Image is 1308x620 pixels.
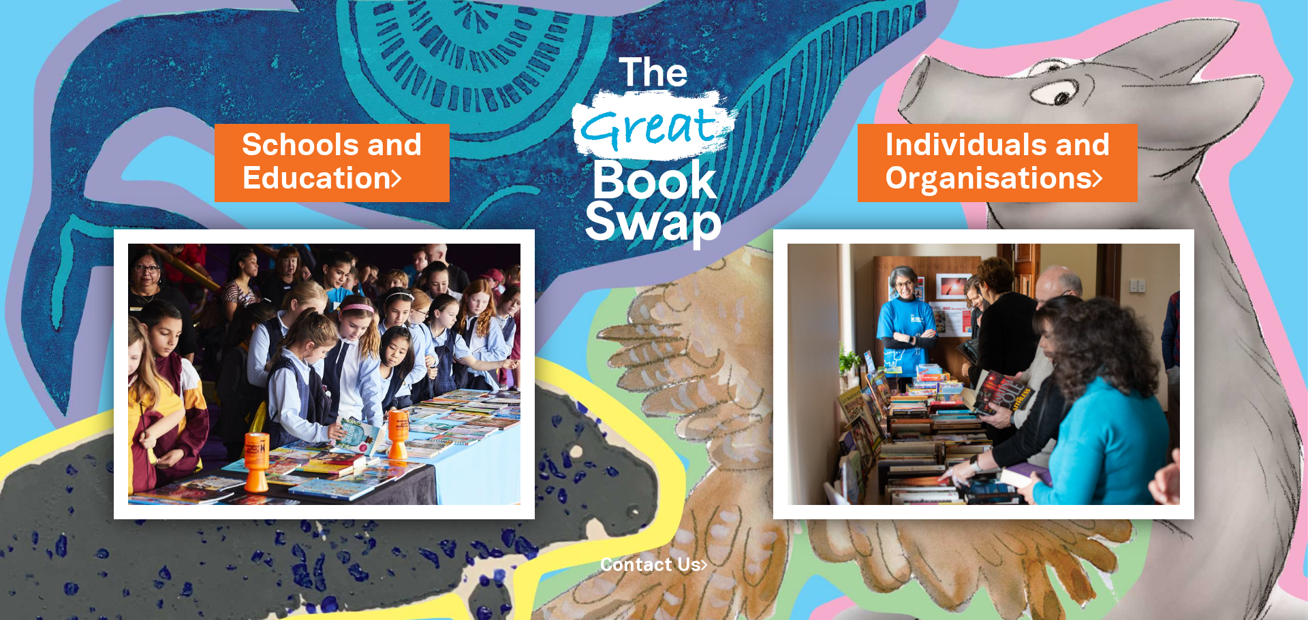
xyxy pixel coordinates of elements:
[885,125,1110,201] a: Individuals andOrganisations
[555,16,753,278] img: Great Bookswap logo
[114,229,535,519] img: Schools and Education
[600,557,708,574] a: Contact Us
[242,125,422,201] a: Schools andEducation
[773,229,1194,519] img: Individuals and Organisations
